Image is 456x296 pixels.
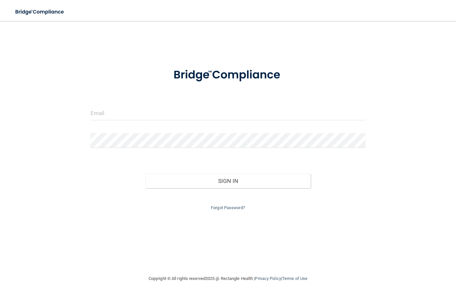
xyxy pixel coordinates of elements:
[255,276,281,281] a: Privacy Policy
[108,268,348,289] div: Copyright © All rights reserved 2025 @ Rectangle Health | |
[91,106,365,120] input: Email
[162,60,294,90] img: bridge_compliance_login_screen.278c3ca4.svg
[145,174,310,188] button: Sign In
[211,205,245,210] a: Forgot Password?
[10,5,70,19] img: bridge_compliance_login_screen.278c3ca4.svg
[282,276,307,281] a: Terms of Use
